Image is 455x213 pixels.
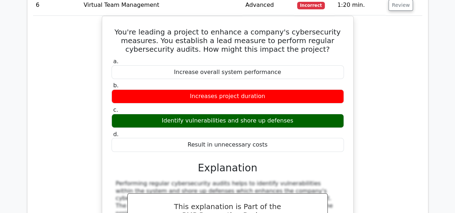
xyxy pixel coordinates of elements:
[116,162,340,174] h3: Explanation
[112,89,344,103] div: Increases project duration
[113,82,119,89] span: b.
[112,138,344,152] div: Result in unnecessary costs
[111,28,345,54] h5: You're leading a project to enhance a company's cybersecurity measures. You establish a lead meas...
[113,58,119,65] span: a.
[112,114,344,128] div: Identify vulnerabilities and shore up defenses
[297,2,325,9] span: Incorrect
[112,65,344,79] div: Increase overall system performance
[113,106,118,113] span: c.
[113,131,119,138] span: d.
